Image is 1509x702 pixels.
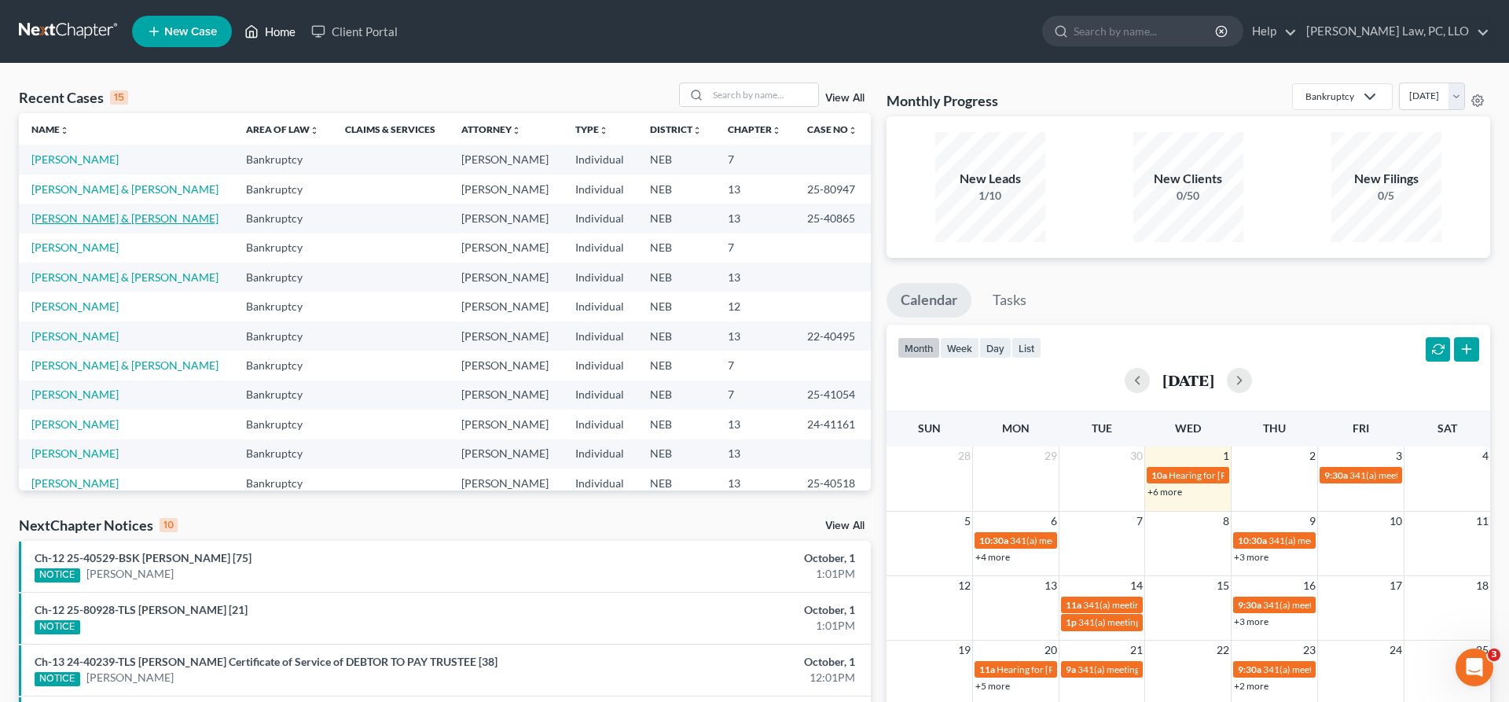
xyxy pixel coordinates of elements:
[31,358,218,372] a: [PERSON_NAME] & [PERSON_NAME]
[1129,576,1144,595] span: 14
[807,123,857,135] a: Case Nounfold_more
[86,566,174,582] a: [PERSON_NAME]
[715,380,795,410] td: 7
[1043,447,1059,465] span: 29
[592,670,855,685] div: 12:01PM
[35,620,80,634] div: NOTICE
[728,123,781,135] a: Chapterunfold_more
[110,90,128,105] div: 15
[715,292,795,321] td: 12
[1010,535,1245,546] span: 341(a) meeting for [PERSON_NAME] & [PERSON_NAME]
[1234,551,1269,563] a: +3 more
[233,439,332,469] td: Bankruptcy
[35,568,80,583] div: NOTICE
[1049,512,1059,531] span: 6
[637,469,715,498] td: NEB
[935,170,1045,188] div: New Leads
[1331,170,1441,188] div: New Filings
[1043,576,1059,595] span: 13
[825,520,865,531] a: View All
[637,322,715,351] td: NEB
[637,175,715,204] td: NEB
[35,551,251,564] a: Ch-12 25-40529-BSK [PERSON_NAME] [75]
[795,410,871,439] td: 24-41161
[1238,535,1267,546] span: 10:30a
[1078,616,1230,628] span: 341(a) meeting for [PERSON_NAME]
[35,655,497,668] a: Ch-13 24-40239-TLS [PERSON_NAME] Certificate of Service of DEBTOR TO PAY TRUSTEE [38]
[650,123,702,135] a: Districtunfold_more
[1133,188,1243,204] div: 0/50
[233,175,332,204] td: Bankruptcy
[1238,599,1261,611] span: 9:30a
[1078,663,1313,675] span: 341(a) meeting for [PERSON_NAME] & [PERSON_NAME]
[449,380,562,410] td: [PERSON_NAME]
[825,93,865,104] a: View All
[310,126,319,135] i: unfold_more
[31,211,218,225] a: [PERSON_NAME] & [PERSON_NAME]
[637,439,715,469] td: NEB
[233,263,332,292] td: Bankruptcy
[795,204,871,233] td: 25-40865
[563,145,637,174] td: Individual
[575,123,608,135] a: Typeunfold_more
[1353,421,1369,435] span: Fri
[1012,337,1041,358] button: list
[599,126,608,135] i: unfold_more
[563,233,637,263] td: Individual
[1066,663,1076,675] span: 9a
[975,551,1010,563] a: +4 more
[592,654,855,670] div: October, 1
[563,175,637,204] td: Individual
[1269,535,1420,546] span: 341(a) meeting for [PERSON_NAME]
[1349,469,1501,481] span: 341(a) meeting for [PERSON_NAME]
[563,322,637,351] td: Individual
[31,447,119,460] a: [PERSON_NAME]
[1481,447,1490,465] span: 4
[637,351,715,380] td: NEB
[1302,576,1317,595] span: 16
[31,123,69,135] a: Nameunfold_more
[1129,641,1144,660] span: 21
[887,283,971,318] a: Calendar
[246,123,319,135] a: Area of Lawunfold_more
[1135,512,1144,531] span: 7
[449,322,562,351] td: [PERSON_NAME]
[592,618,855,634] div: 1:01PM
[1305,90,1354,103] div: Bankruptcy
[1129,447,1144,465] span: 30
[1324,469,1348,481] span: 9:30a
[237,17,303,46] a: Home
[715,204,795,233] td: 13
[715,175,795,204] td: 13
[1474,641,1490,660] span: 25
[935,188,1045,204] div: 1/10
[233,322,332,351] td: Bankruptcy
[848,126,857,135] i: unfold_more
[233,469,332,498] td: Bankruptcy
[637,292,715,321] td: NEB
[563,410,637,439] td: Individual
[1308,512,1317,531] span: 9
[1133,170,1243,188] div: New Clients
[1175,421,1201,435] span: Wed
[1244,17,1297,46] a: Help
[449,233,562,263] td: [PERSON_NAME]
[1388,576,1404,595] span: 17
[637,263,715,292] td: NEB
[715,263,795,292] td: 13
[31,417,119,431] a: [PERSON_NAME]
[86,670,174,685] a: [PERSON_NAME]
[1437,421,1457,435] span: Sat
[1151,469,1167,481] span: 10a
[233,351,332,380] td: Bankruptcy
[1234,680,1269,692] a: +2 more
[449,175,562,204] td: [PERSON_NAME]
[979,663,995,675] span: 11a
[1388,512,1404,531] span: 10
[1066,616,1077,628] span: 1p
[772,126,781,135] i: unfold_more
[233,292,332,321] td: Bankruptcy
[898,337,940,358] button: month
[979,337,1012,358] button: day
[563,351,637,380] td: Individual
